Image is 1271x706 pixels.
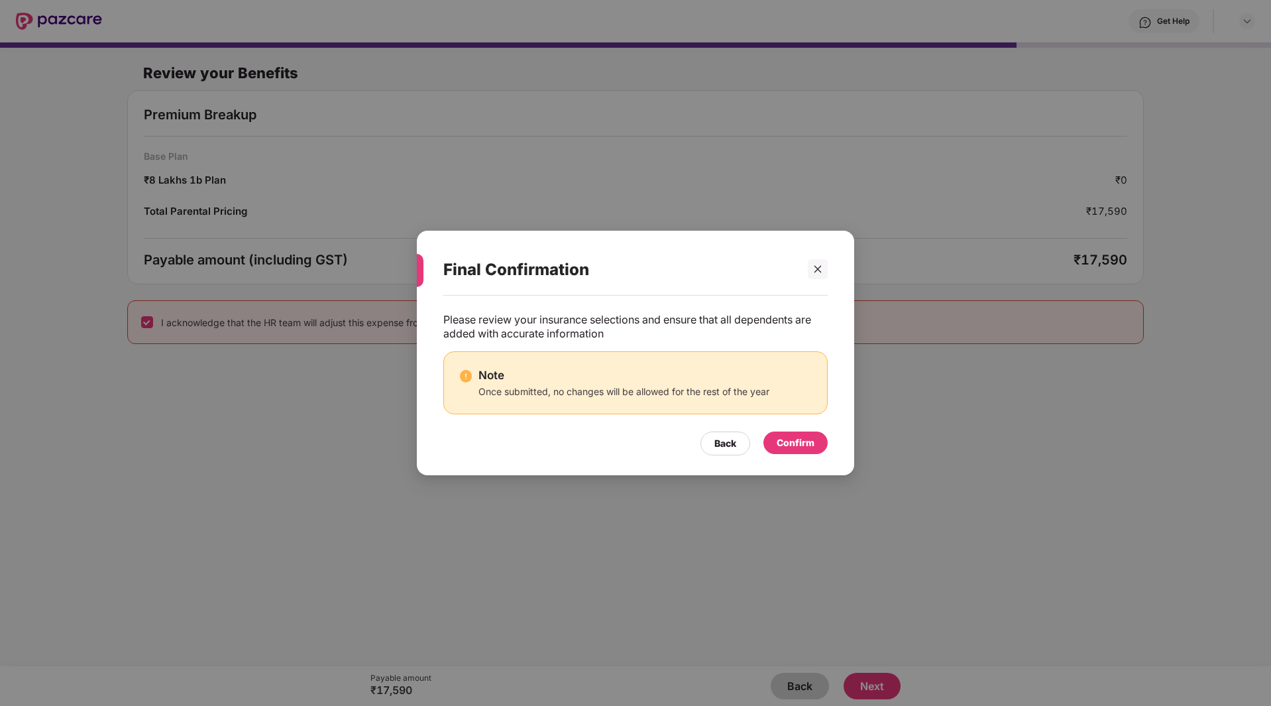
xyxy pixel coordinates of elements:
img: svg+xml;base64,PHN2ZyBpZD0iRGFuZ2VyX2FsZXJ0IiBkYXRhLW5hbWU9IkRhbmdlciBhbGVydCIgeG1sbnM9Imh0dHA6Ly... [460,370,472,382]
div: Back [714,436,736,451]
div: Please review your insurance selections and ensure that all dependents are added with accurate in... [443,313,828,341]
div: Once submitted, no changes will be allowed for the rest of the year [478,385,769,398]
div: Confirm [777,436,814,450]
span: close [813,265,822,274]
div: Final Confirmation [443,244,796,296]
div: Note [478,368,769,382]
